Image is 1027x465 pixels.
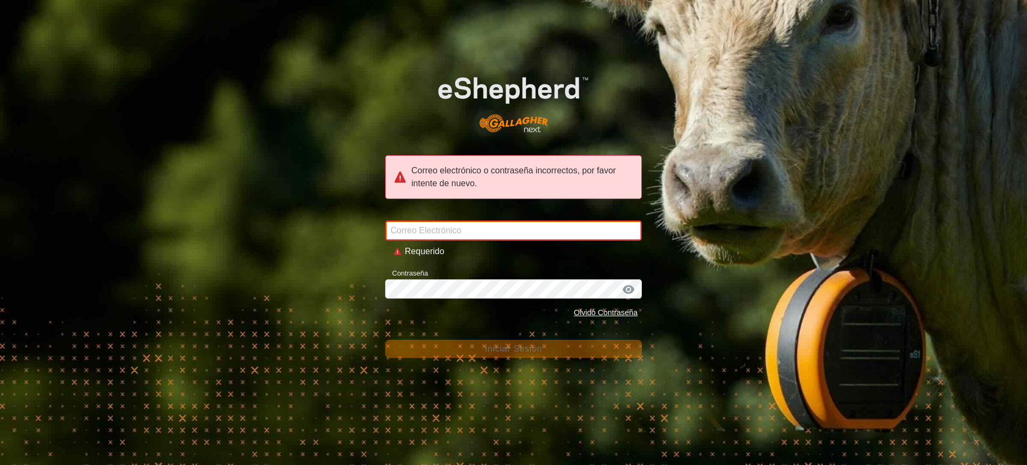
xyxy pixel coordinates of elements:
[385,155,642,199] div: Correo electrónico o contraseña incorrectos, por favor intente de nuevo.
[385,340,642,358] button: Iniciar Sesión
[385,268,428,279] label: Contraseña
[574,308,638,317] a: Olvidó Contraseña
[405,245,633,258] div: Requerido
[411,56,616,143] img: Logo de eShepherd
[385,220,642,241] input: Correo Electrónico
[485,344,542,353] span: Iniciar Sesión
